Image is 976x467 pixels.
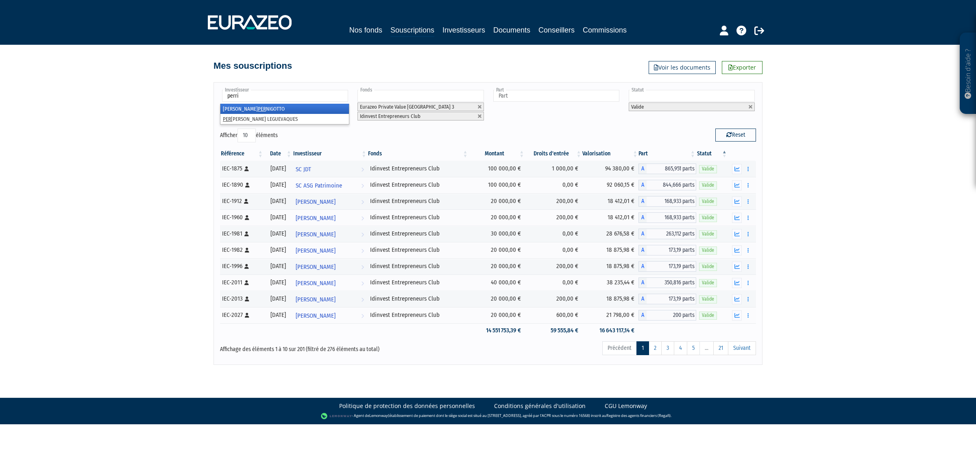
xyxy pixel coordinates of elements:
div: [DATE] [267,197,290,205]
td: 18 875,98 € [582,258,639,275]
a: [PERSON_NAME] [292,291,368,307]
span: A [638,229,647,239]
span: Idinvest Entrepreneurs Club [360,113,420,119]
td: 18 412,01 € [582,193,639,209]
div: Idinvest Entrepreneurs Club [370,181,466,189]
span: SC ASG Patrimoine [296,178,342,193]
a: Lemonway [369,413,388,418]
div: Idinvest Entrepreneurs Club [370,197,466,205]
a: Souscriptions [390,24,434,37]
span: A [638,196,647,207]
select: Afficheréléments [237,129,256,142]
a: [PERSON_NAME] [292,242,368,258]
span: Valide [699,198,717,205]
td: 200,00 € [525,291,582,307]
label: Afficher éléments [220,129,278,142]
em: PER [258,106,266,112]
div: Idinvest Entrepreneurs Club [370,262,466,271]
td: 21 798,00 € [582,307,639,323]
span: Valide [699,295,717,303]
a: Conditions générales d'utilisation [494,402,586,410]
td: 100 000,00 € [469,161,525,177]
a: SC ASG Patrimoine [292,177,368,193]
i: [Français] Personne physique [244,280,249,285]
td: 40 000,00 € [469,275,525,291]
td: 59 555,84 € [525,323,582,338]
i: [Français] Personne physique [245,215,249,220]
a: [PERSON_NAME] [292,275,368,291]
div: Idinvest Entrepreneurs Club [370,213,466,222]
div: A - Idinvest Entrepreneurs Club [638,261,696,272]
td: 18 412,01 € [582,209,639,226]
div: [DATE] [267,278,290,287]
th: Date: activer pour trier la colonne par ordre croissant [264,147,292,161]
td: 200,00 € [525,193,582,209]
span: [PERSON_NAME] [296,227,335,242]
div: Idinvest Entrepreneurs Club [370,278,466,287]
div: IEC-1890 [222,181,261,189]
i: Voir l'investisseur [361,211,364,226]
a: Voir les documents [649,61,716,74]
td: 200,00 € [525,258,582,275]
th: Valorisation: activer pour trier la colonne par ordre croissant [582,147,639,161]
i: [Français] Personne physique [245,313,249,318]
td: 0,00 € [525,242,582,258]
span: Valide [699,263,717,271]
a: Registre des agents financiers (Regafi) [606,413,671,418]
div: A - Idinvest Entrepreneurs Club [638,212,696,223]
span: 168,933 parts [647,196,696,207]
div: IEC-1960 [222,213,261,222]
th: Statut : activer pour trier la colonne par ordre d&eacute;croissant [696,147,728,161]
span: Valide [699,165,717,173]
div: [DATE] [267,295,290,303]
td: 18 875,98 € [582,291,639,307]
div: [DATE] [267,246,290,254]
span: 173,19 parts [647,245,696,255]
span: 263,112 parts [647,229,696,239]
td: 38 235,44 € [582,275,639,291]
img: logo-lemonway.png [321,412,352,420]
td: 92 060,15 € [582,177,639,193]
td: 16 643 117,14 € [582,323,639,338]
a: SC JDT [292,161,368,177]
span: [PERSON_NAME] [296,194,335,209]
a: 3 [661,341,674,355]
td: 20 000,00 € [469,258,525,275]
span: Valide [699,279,717,287]
i: [Français] Personne physique [245,248,249,253]
div: [DATE] [267,164,290,173]
a: Politique de protection des données personnelles [339,402,475,410]
div: IEC-2013 [222,295,261,303]
span: A [638,277,647,288]
i: Voir l'investisseur [361,227,364,242]
span: [PERSON_NAME] [296,243,335,258]
div: [DATE] [267,213,290,222]
div: [DATE] [267,311,290,319]
div: A - Idinvest Entrepreneurs Club [638,245,696,255]
a: 4 [674,341,687,355]
span: [PERSON_NAME] [296,276,335,291]
td: 0,00 € [525,177,582,193]
div: IEC-2027 [222,311,261,319]
span: 173,19 parts [647,294,696,304]
i: [Français] Personne physique [244,199,248,204]
a: Conseillers [538,24,575,36]
span: [PERSON_NAME] [296,211,335,226]
span: A [638,245,647,255]
a: Investisseurs [442,24,485,36]
td: 20 000,00 € [469,307,525,323]
i: Voir l'investisseur [361,194,364,209]
a: 21 [713,341,728,355]
div: Affichage des éléments 1 à 10 sur 201 (filtré de 276 éléments au total) [220,340,436,354]
td: 20 000,00 € [469,291,525,307]
i: Voir l'investisseur [361,292,364,307]
i: [Français] Personne physique [245,183,250,188]
span: A [638,212,647,223]
a: [PERSON_NAME] [292,226,368,242]
td: 20 000,00 € [469,209,525,226]
span: Valide [699,230,717,238]
th: Montant: activer pour trier la colonne par ordre croissant [469,147,525,161]
th: Référence : activer pour trier la colonne par ordre croissant [220,147,264,161]
span: A [638,164,647,174]
span: A [638,261,647,272]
